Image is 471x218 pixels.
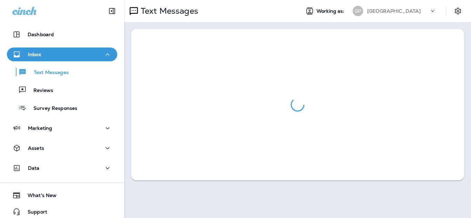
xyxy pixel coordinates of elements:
p: Text Messages [27,70,69,76]
p: Survey Responses [27,105,77,112]
p: Inbox [28,52,41,57]
span: Working as: [317,8,346,14]
div: GP [353,6,363,16]
button: Settings [452,5,464,17]
span: Support [21,209,47,217]
button: Marketing [7,121,117,135]
button: Data [7,161,117,175]
p: Marketing [28,125,52,131]
p: Dashboard [28,32,54,37]
button: Reviews [7,83,117,97]
button: Text Messages [7,65,117,79]
span: What's New [21,193,57,201]
button: Inbox [7,48,117,61]
button: Dashboard [7,28,117,41]
button: What's New [7,188,117,202]
button: Assets [7,141,117,155]
p: [GEOGRAPHIC_DATA] [367,8,421,14]
p: Assets [28,145,44,151]
p: Data [28,165,40,171]
button: Survey Responses [7,101,117,115]
p: Text Messages [138,6,198,16]
p: Reviews [27,87,53,94]
button: Collapse Sidebar [102,4,122,18]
